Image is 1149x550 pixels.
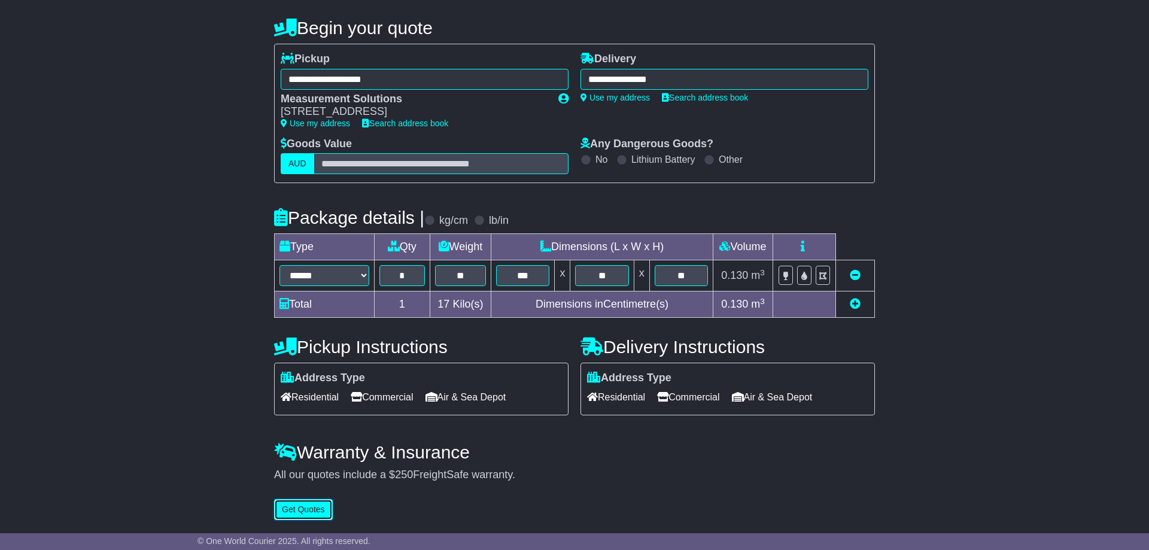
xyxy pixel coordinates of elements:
span: m [751,298,765,310]
span: Commercial [351,388,413,406]
label: Lithium Battery [631,154,695,165]
td: Weight [430,234,491,260]
span: 0.130 [721,298,748,310]
td: Type [275,234,375,260]
span: Residential [587,388,645,406]
button: Get Quotes [274,499,333,520]
label: No [595,154,607,165]
a: Use my address [580,93,650,102]
a: Add new item [850,298,861,310]
td: Volume [713,234,773,260]
a: Remove this item [850,269,861,281]
h4: Pickup Instructions [274,337,569,357]
span: Air & Sea Depot [425,388,506,406]
span: 0.130 [721,269,748,281]
td: x [555,260,570,291]
sup: 3 [760,268,765,277]
sup: 3 [760,297,765,306]
label: AUD [281,153,314,174]
div: [STREET_ADDRESS] [281,105,546,118]
div: Measurement Solutions [281,93,546,106]
a: Use my address [281,118,350,128]
a: Search address book [662,93,748,102]
label: Delivery [580,53,636,66]
td: Total [275,291,375,318]
label: Any Dangerous Goods? [580,138,713,151]
td: Qty [375,234,430,260]
td: Dimensions in Centimetre(s) [491,291,713,318]
span: © One World Courier 2025. All rights reserved. [197,536,370,546]
label: Address Type [587,372,671,385]
label: Address Type [281,372,365,385]
h4: Package details | [274,208,424,227]
td: x [634,260,649,291]
span: Commercial [657,388,719,406]
span: 17 [437,298,449,310]
label: Goods Value [281,138,352,151]
h4: Delivery Instructions [580,337,875,357]
label: Pickup [281,53,330,66]
label: Other [719,154,743,165]
td: 1 [375,291,430,318]
h4: Begin your quote [274,18,875,38]
span: Residential [281,388,339,406]
td: Dimensions (L x W x H) [491,234,713,260]
h4: Warranty & Insurance [274,442,875,462]
div: All our quotes include a $ FreightSafe warranty. [274,469,875,482]
td: Kilo(s) [430,291,491,318]
a: Search address book [362,118,448,128]
span: Air & Sea Depot [732,388,813,406]
span: m [751,269,765,281]
label: kg/cm [439,214,468,227]
span: 250 [395,469,413,481]
label: lb/in [489,214,509,227]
